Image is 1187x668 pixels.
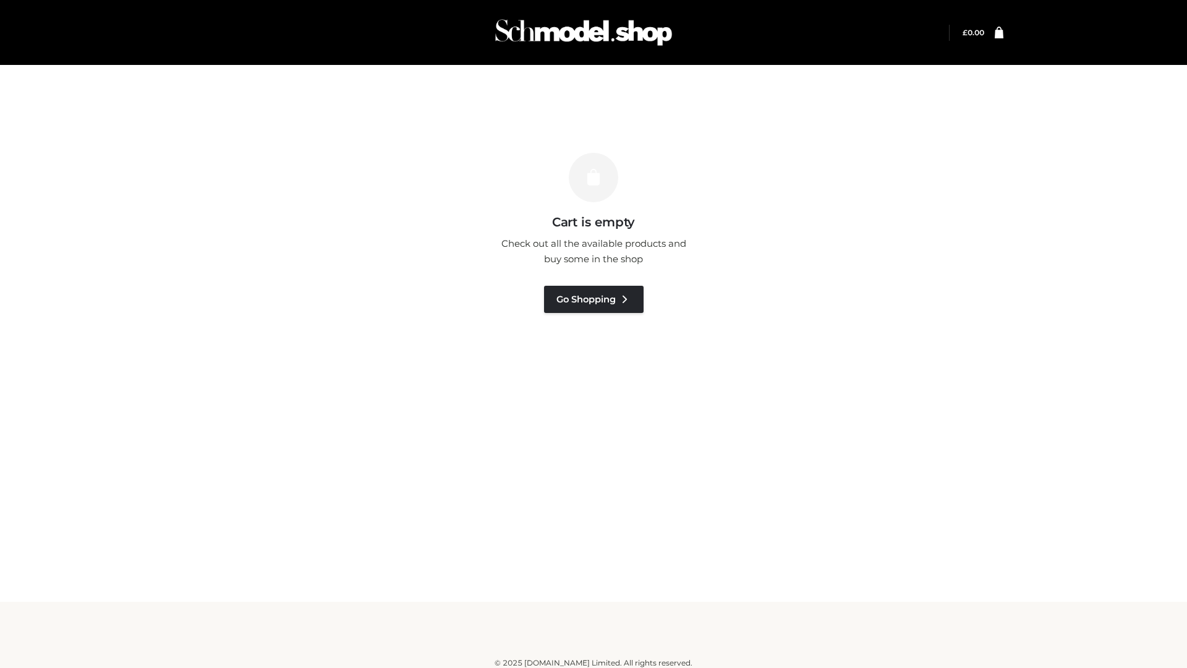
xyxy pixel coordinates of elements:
[963,28,968,37] span: £
[211,215,976,229] h3: Cart is empty
[495,236,692,267] p: Check out all the available products and buy some in the shop
[491,8,676,57] img: Schmodel Admin 964
[544,286,644,313] a: Go Shopping
[963,28,984,37] bdi: 0.00
[963,28,984,37] a: £0.00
